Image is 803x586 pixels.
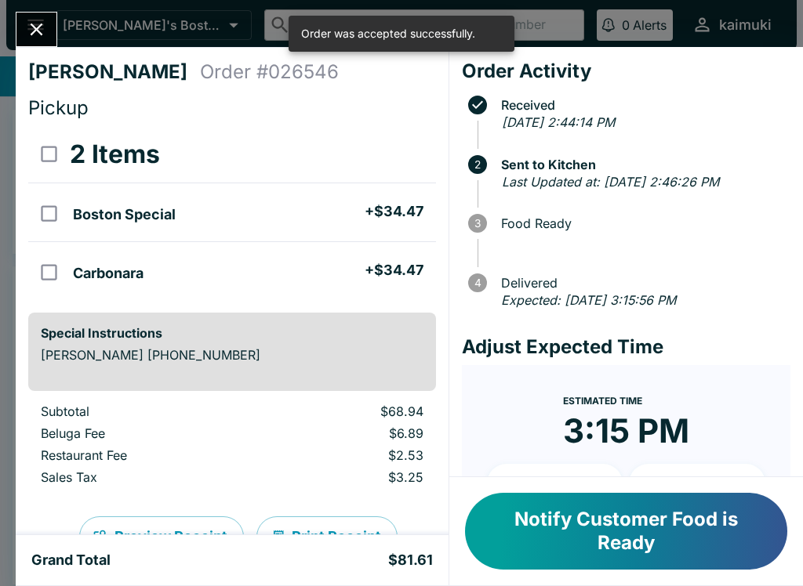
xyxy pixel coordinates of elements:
[474,158,481,171] text: 2
[41,469,244,485] p: Sales Tax
[493,216,790,230] span: Food Ready
[28,60,200,84] h4: [PERSON_NAME]
[629,464,765,503] button: + 20
[465,493,787,570] button: Notify Customer Food is Ready
[487,464,623,503] button: + 10
[502,114,615,130] em: [DATE] 2:44:14 PM
[256,516,398,557] button: Print Receipt
[501,292,676,308] em: Expected: [DATE] 3:15:56 PM
[73,205,176,224] h5: Boston Special
[269,425,423,441] p: $6.89
[462,335,790,359] h4: Adjust Expected Time
[28,403,436,491] table: orders table
[474,277,481,289] text: 4
[365,261,423,280] h5: + $34.47
[301,20,475,47] div: Order was accepted successfully.
[563,411,689,451] time: 3:15 PM
[41,447,244,463] p: Restaurant Fee
[493,157,790,172] span: Sent to Kitchen
[365,202,423,221] h5: + $34.47
[474,217,481,230] text: 3
[73,264,144,283] h5: Carbonara
[269,403,423,419] p: $68.94
[31,551,111,570] h5: Grand Total
[502,174,719,190] em: Last Updated at: [DATE] 2:46:26 PM
[41,347,423,363] p: [PERSON_NAME] [PHONE_NUMBER]
[41,403,244,419] p: Subtotal
[70,139,160,170] h3: 2 Items
[388,551,433,570] h5: $81.61
[493,98,790,112] span: Received
[16,13,56,46] button: Close
[200,60,339,84] h4: Order # 026546
[41,325,423,341] h6: Special Instructions
[79,516,244,557] button: Preview Receipt
[269,447,423,463] p: $2.53
[462,60,790,83] h4: Order Activity
[41,425,244,441] p: Beluga Fee
[563,395,642,407] span: Estimated Time
[28,126,436,300] table: orders table
[269,469,423,485] p: $3.25
[28,96,89,119] span: Pickup
[493,276,790,290] span: Delivered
